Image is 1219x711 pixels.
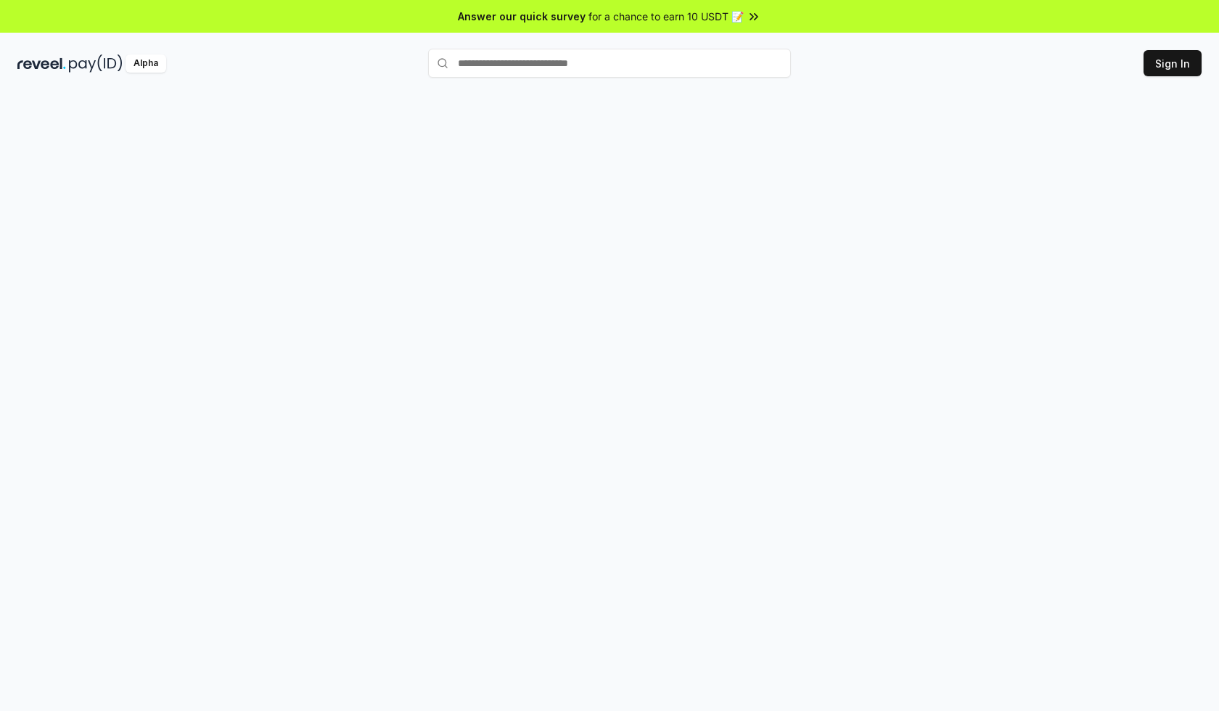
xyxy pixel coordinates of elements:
[126,54,166,73] div: Alpha
[17,54,66,73] img: reveel_dark
[69,54,123,73] img: pay_id
[458,9,586,24] span: Answer our quick survey
[588,9,744,24] span: for a chance to earn 10 USDT 📝
[1144,50,1202,76] button: Sign In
